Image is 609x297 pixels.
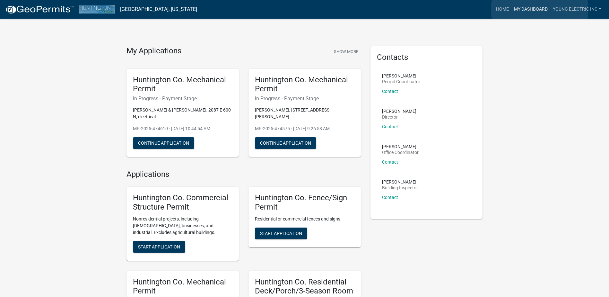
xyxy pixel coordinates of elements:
[120,4,197,15] a: [GEOGRAPHIC_DATA], [US_STATE]
[133,107,232,120] p: [PERSON_NAME] & [PERSON_NAME], 2087 E 600 N, electrical
[550,3,604,15] a: Young electric inc
[79,5,115,14] img: Huntington County, Indiana
[255,228,307,239] button: Start Application
[255,137,316,149] button: Continue Application
[133,241,185,253] button: Start Application
[255,95,354,102] h6: In Progress - Payment Stage
[138,244,180,249] span: Start Application
[126,170,361,179] h4: Applications
[255,125,354,132] p: MP-2025-474575 - [DATE] 9:26:58 AM
[377,53,476,62] h5: Contacts
[255,193,354,212] h5: Huntington Co. Fence/Sign Permit
[133,137,194,149] button: Continue Application
[382,144,419,149] p: [PERSON_NAME]
[133,125,232,132] p: MP-2025-474610 - [DATE] 10:44:54 AM
[133,193,232,212] h5: Huntington Co. Commercial Structure Permit
[255,216,354,222] p: Residential or commercial fences and signs
[382,89,398,94] a: Contact
[133,277,232,296] h5: Huntington Co. Mechanical Permit
[382,195,398,200] a: Contact
[382,79,420,84] p: Permit Coordinator
[382,74,420,78] p: [PERSON_NAME]
[331,46,361,57] button: Show More
[382,180,418,184] p: [PERSON_NAME]
[260,230,302,236] span: Start Application
[382,115,416,119] p: Director
[133,75,232,94] h5: Huntington Co. Mechanical Permit
[382,159,398,165] a: Contact
[133,216,232,236] p: Nonresidential projects, including [DEMOGRAPHIC_DATA], businesses, and industrial. Excludes agric...
[126,46,181,56] h4: My Applications
[255,107,354,120] p: [PERSON_NAME], [STREET_ADDRESS][PERSON_NAME]
[511,3,550,15] a: My Dashboard
[493,3,511,15] a: Home
[382,150,419,155] p: Office Coordinator
[382,109,416,113] p: [PERSON_NAME]
[255,75,354,94] h5: Huntington Co. Mechanical Permit
[133,95,232,102] h6: In Progress - Payment Stage
[382,185,418,190] p: Building Inspector
[382,124,398,129] a: Contact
